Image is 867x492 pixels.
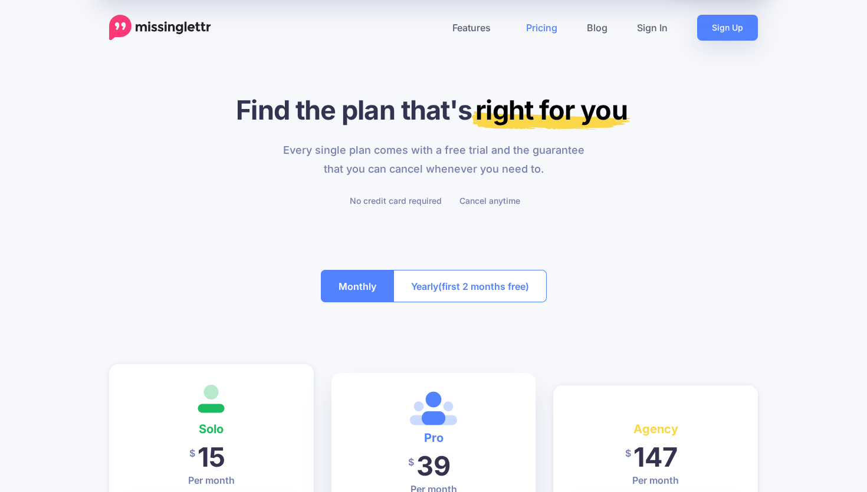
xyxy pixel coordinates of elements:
p: Per month [571,473,740,487]
span: $ [189,440,195,467]
span: $ [408,449,414,476]
h1: Find the plan that's [109,94,758,126]
span: 39 [416,450,451,482]
img: <i class='fas fa-heart margin-right'></i>Most Popular [410,391,457,426]
h4: Agency [571,420,740,438]
li: No credit card required [347,193,442,208]
a: Home [109,15,211,41]
a: Blog [572,15,622,41]
span: (first 2 months free) [438,277,529,296]
button: Monthly [321,270,394,302]
a: Features [438,15,511,41]
span: $ [625,440,631,467]
h4: Solo [127,420,296,438]
a: Sign In [622,15,682,41]
a: Pricing [511,15,572,41]
a: Sign Up [697,15,758,41]
li: Cancel anytime [457,193,520,208]
p: Per month [127,473,296,487]
p: Every single plan comes with a free trial and the guarantee that you can cancel whenever you need... [276,141,592,179]
button: Yearly(first 2 months free) [393,270,547,302]
span: 147 [633,441,678,473]
span: 15 [198,441,225,473]
h4: Pro [349,428,518,447]
mark: right for you [472,94,630,130]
